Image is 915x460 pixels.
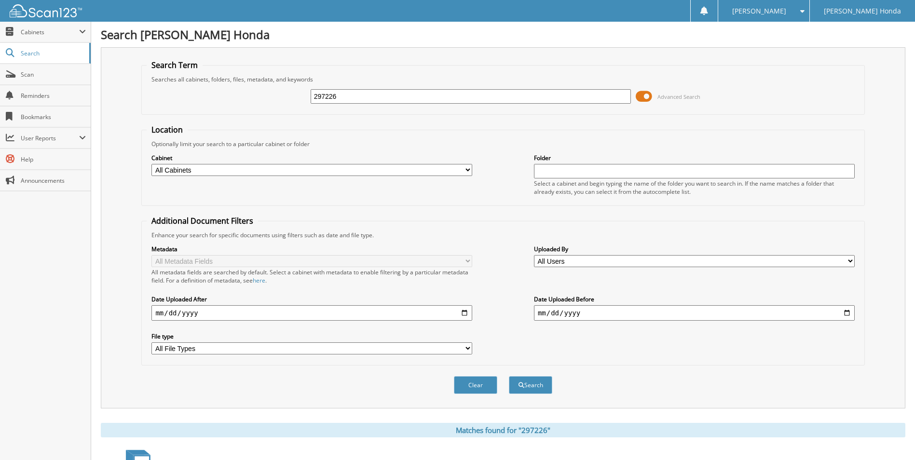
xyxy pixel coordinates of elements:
span: User Reports [21,134,79,142]
input: end [534,305,855,321]
label: Metadata [151,245,472,253]
span: Announcements [21,176,86,185]
div: Optionally limit your search to a particular cabinet or folder [147,140,859,148]
div: Searches all cabinets, folders, files, metadata, and keywords [147,75,859,83]
div: Matches found for "297226" [101,423,905,437]
div: Select a cabinet and begin typing the name of the folder you want to search in. If the name match... [534,179,855,196]
img: scan123-logo-white.svg [10,4,82,17]
legend: Location [147,124,188,135]
button: Clear [454,376,497,394]
label: Folder [534,154,855,162]
label: Date Uploaded After [151,295,472,303]
legend: Additional Document Filters [147,216,258,226]
label: Date Uploaded Before [534,295,855,303]
span: Cabinets [21,28,79,36]
input: start [151,305,472,321]
a: here [253,276,265,284]
span: Search [21,49,84,57]
label: Cabinet [151,154,472,162]
span: [PERSON_NAME] [732,8,786,14]
span: [PERSON_NAME] Honda [824,8,901,14]
span: Scan [21,70,86,79]
button: Search [509,376,552,394]
h1: Search [PERSON_NAME] Honda [101,27,905,42]
div: Enhance your search for specific documents using filters such as date and file type. [147,231,859,239]
div: All metadata fields are searched by default. Select a cabinet with metadata to enable filtering b... [151,268,472,284]
span: Help [21,155,86,163]
label: File type [151,332,472,340]
label: Uploaded By [534,245,855,253]
span: Bookmarks [21,113,86,121]
legend: Search Term [147,60,203,70]
span: Advanced Search [657,93,700,100]
span: Reminders [21,92,86,100]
